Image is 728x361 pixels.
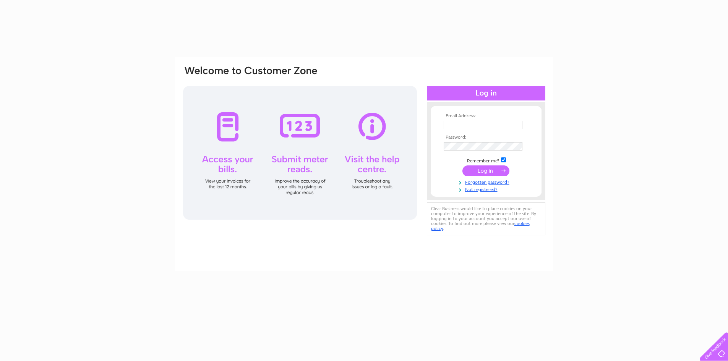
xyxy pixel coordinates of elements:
[462,165,509,176] input: Submit
[444,178,530,185] a: Forgotten password?
[431,221,530,231] a: cookies policy
[442,135,530,140] th: Password:
[427,202,545,235] div: Clear Business would like to place cookies on your computer to improve your experience of the sit...
[442,156,530,164] td: Remember me?
[444,185,530,193] a: Not registered?
[442,113,530,119] th: Email Address:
